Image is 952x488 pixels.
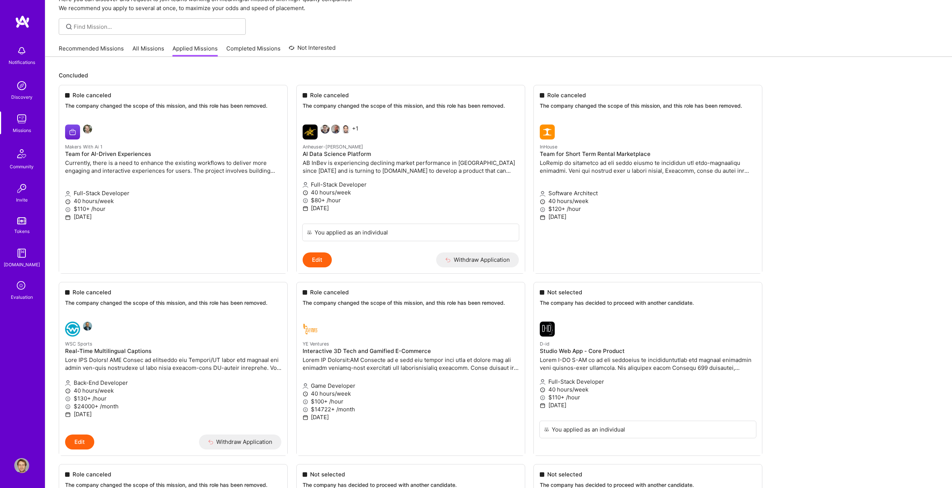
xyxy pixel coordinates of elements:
[74,23,240,31] input: Find Mission...
[14,43,29,58] img: bell
[11,293,33,301] div: Evaluation
[303,188,519,196] p: 40 hours/week
[65,322,80,337] img: WSC Sports company logo
[14,458,29,473] img: User Avatar
[12,458,31,473] a: User Avatar
[65,22,73,31] i: icon SearchGrey
[14,227,30,235] div: Tokens
[303,151,519,157] h4: AI Data Science Platform
[199,435,282,449] button: Withdraw Application
[59,44,124,57] a: Recommended Missions
[303,181,519,188] p: Full-Stack Developer
[65,412,71,417] i: icon Calendar
[303,190,308,196] i: icon Clock
[16,196,28,204] div: Invite
[65,299,281,307] p: The company changed the scope of this mission, and this role has been removed.
[65,379,281,387] p: Back-End Developer
[310,91,349,99] span: Role canceled
[59,316,287,435] a: WSC Sports company logoMarcin WylotWSC SportsReal-Time Multilingual CaptionsLore IPS Dolors! AME ...
[303,125,318,139] img: Anheuser-Busch company logo
[4,261,40,268] div: [DOMAIN_NAME]
[13,145,31,163] img: Community
[73,288,111,296] span: Role canceled
[303,198,308,203] i: icon MoneyGray
[59,71,939,79] p: Concluded
[15,15,30,28] img: logo
[172,44,218,57] a: Applied Missions
[65,402,281,410] p: $24000+ /month
[65,396,71,402] i: icon MoneyGray
[65,387,281,395] p: 40 hours/week
[303,159,519,175] p: AB InBev is experiencing declining market performance in [GEOGRAPHIC_DATA] since [DATE] and is tu...
[65,395,281,402] p: $130+ /hour
[303,252,332,267] button: Edit
[342,125,351,133] img: Rob Shapiro
[65,410,281,418] p: [DATE]
[11,93,33,101] div: Discovery
[83,322,92,331] img: Marcin Wylot
[65,404,71,409] i: icon MoneyGray
[303,144,363,150] small: Anheuser-[PERSON_NAME]
[303,196,519,204] p: $80+ /hour
[289,43,336,57] a: Not Interested
[65,341,92,347] small: WSC Sports
[14,78,29,93] img: discovery
[65,388,71,394] i: icon Clock
[436,252,519,267] button: Withdraw Application
[17,217,26,224] img: tokens
[9,58,35,66] div: Notifications
[315,228,388,236] div: You applied as an individual
[65,435,94,449] button: Edit
[303,125,358,139] div: +1
[303,206,308,211] i: icon Calendar
[10,163,34,171] div: Community
[297,119,525,224] a: Anheuser-Busch company logoEduardo LuttnerTheodore Van RooyRob Shapiro+1Anheuser-[PERSON_NAME]AI ...
[132,44,164,57] a: All Missions
[303,102,519,110] p: The company changed the scope of this mission, and this role has been removed.
[13,126,31,134] div: Missions
[226,44,281,57] a: Completed Missions
[331,125,340,133] img: Theodore Van Rooy
[65,380,71,386] i: icon Applicant
[15,279,29,293] i: icon SelectionTeam
[65,356,281,372] p: Lore IPS Dolors! AME Consec ad elitseddo eiu Tempori/UT labor etd magnaal eni admin ven-quis nost...
[321,125,330,133] img: Eduardo Luttner
[14,111,29,126] img: teamwork
[303,204,519,212] p: [DATE]
[14,181,29,196] img: Invite
[14,246,29,261] img: guide book
[65,348,281,355] h4: Real-Time Multilingual Captions
[303,182,308,188] i: icon Applicant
